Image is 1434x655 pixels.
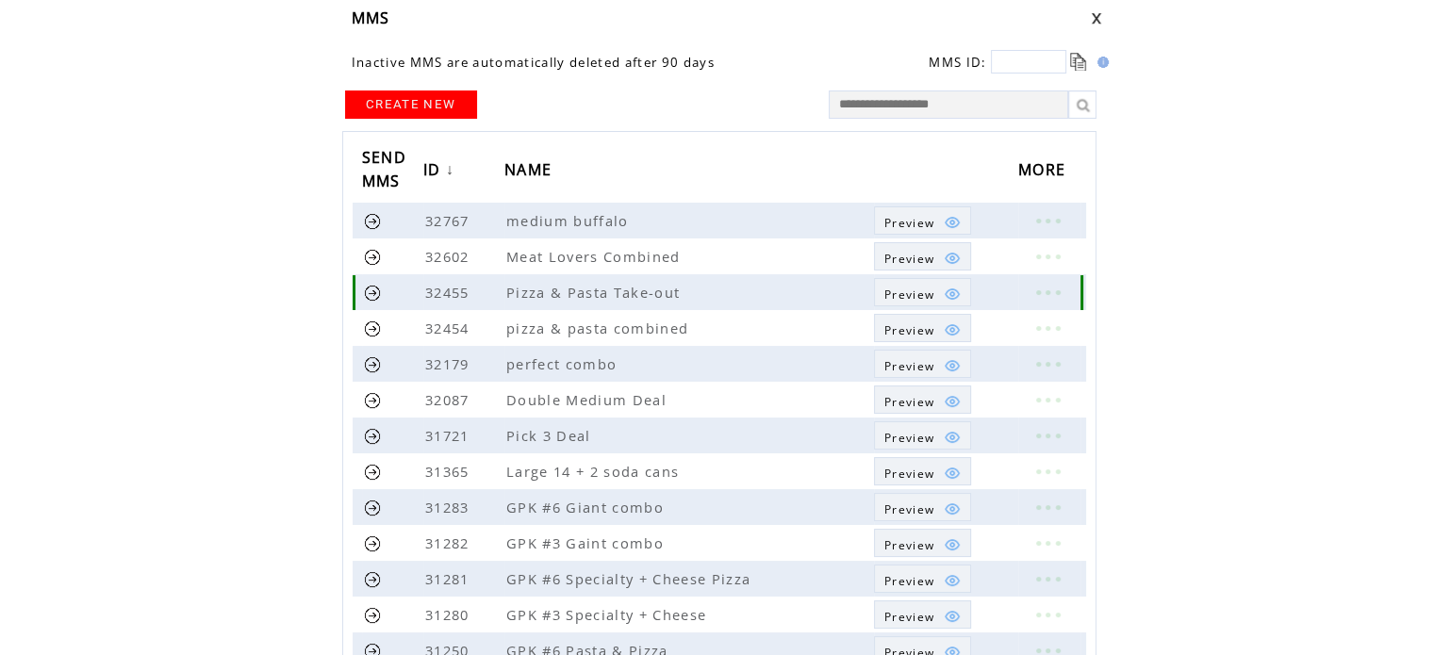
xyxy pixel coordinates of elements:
[874,206,971,235] a: Preview
[504,155,556,189] span: NAME
[425,426,474,445] span: 31721
[423,155,446,189] span: ID
[425,247,474,266] span: 32602
[506,211,634,230] span: medium buffalo
[944,465,961,482] img: eye.png
[874,529,971,557] a: Preview
[874,565,971,593] a: Preview
[506,605,711,624] span: GPK #3 Specialty + Cheese
[506,354,621,373] span: perfect combo
[874,278,971,306] a: Preview
[884,537,934,553] span: Show MMS preview
[884,251,934,267] span: Show MMS preview
[944,214,961,231] img: eye.png
[944,608,961,625] img: eye.png
[504,154,561,188] a: NAME
[506,390,671,409] span: Double Medium Deal
[884,322,934,338] span: Show MMS preview
[425,498,474,516] span: 31283
[425,283,474,302] span: 32455
[362,142,406,201] span: SEND MMS
[506,498,668,516] span: GPK #6 Giant combo
[874,493,971,521] a: Preview
[352,8,390,28] span: MMS
[425,462,474,481] span: 31365
[425,569,474,588] span: 31281
[874,350,971,378] a: Preview
[425,390,474,409] span: 32087
[874,314,971,342] a: Preview
[874,457,971,485] a: Preview
[506,247,685,266] span: Meat Lovers Combined
[884,430,934,446] span: Show MMS preview
[884,609,934,625] span: Show MMS preview
[506,426,596,445] span: Pick 3 Deal
[944,500,961,517] img: eye.png
[506,569,755,588] span: GPK #6 Specialty + Cheese Pizza
[874,600,971,629] a: Preview
[1092,57,1109,68] img: help.gif
[425,319,474,337] span: 32454
[884,358,934,374] span: Show MMS preview
[425,533,474,552] span: 31282
[352,54,715,71] span: Inactive MMS are automatically deleted after 90 days
[884,215,934,231] span: Show MMS preview
[929,54,986,71] span: MMS ID:
[884,394,934,410] span: Show MMS preview
[506,533,668,552] span: GPK #3 Gaint combo
[944,393,961,410] img: eye.png
[345,90,477,119] a: CREATE NEW
[884,501,934,517] span: Show MMS preview
[874,385,971,414] a: Preview
[944,286,961,303] img: eye.png
[884,573,934,589] span: Show MMS preview
[506,319,693,337] span: pizza & pasta combined
[506,283,684,302] span: Pizza & Pasta Take-out
[944,536,961,553] img: eye.png
[944,250,961,267] img: eye.png
[423,154,459,188] a: ID↓
[425,354,474,373] span: 32179
[944,572,961,589] img: eye.png
[944,321,961,338] img: eye.png
[874,421,971,450] a: Preview
[884,466,934,482] span: Show MMS preview
[506,462,684,481] span: Large 14 + 2 soda cans
[425,605,474,624] span: 31280
[944,357,961,374] img: eye.png
[944,429,961,446] img: eye.png
[874,242,971,270] a: Preview
[884,287,934,303] span: Show MMS preview
[425,211,474,230] span: 32767
[1018,155,1070,189] span: MORE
